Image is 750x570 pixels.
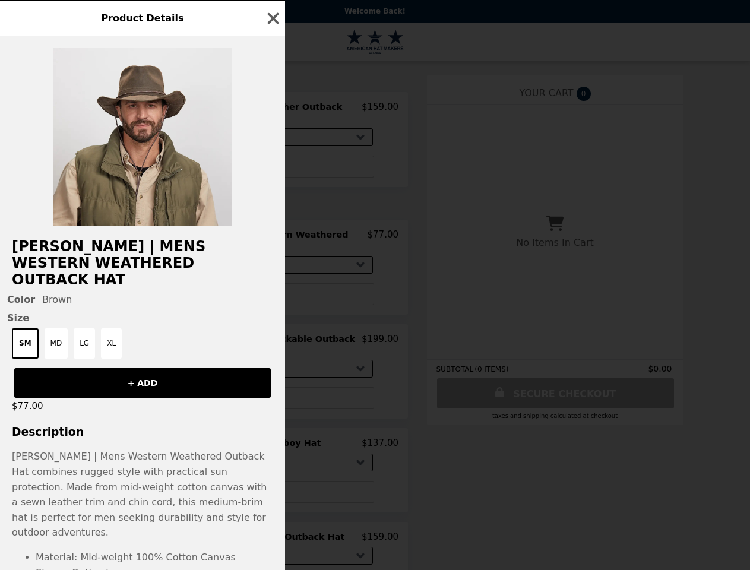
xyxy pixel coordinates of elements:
span: Color [7,294,35,305]
button: MD [45,328,68,359]
p: [PERSON_NAME] | Mens Western Weathered Outback Hat combines rugged style with practical sun prote... [12,449,273,540]
button: + ADD [14,368,271,398]
button: SM [12,328,39,359]
li: Material: Mid-weight 100% Cotton Canvas [36,550,273,565]
span: Size [7,312,278,324]
img: Brown / SM [53,48,232,226]
button: XL [101,328,122,359]
button: LG [74,328,95,359]
span: Product Details [101,12,183,24]
div: Brown [7,294,278,305]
